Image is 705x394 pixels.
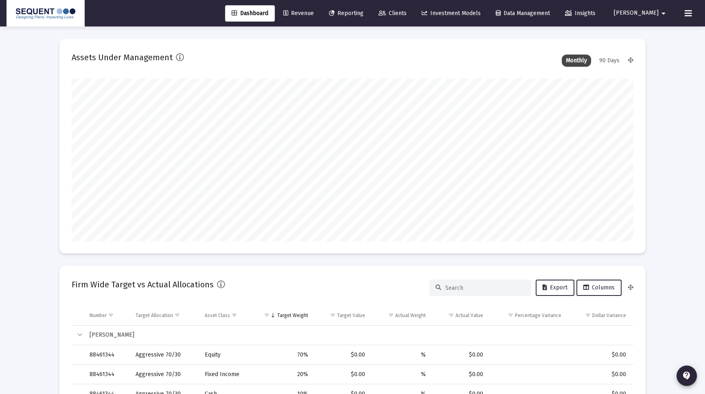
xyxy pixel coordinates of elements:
[277,5,320,22] a: Revenue
[199,306,253,325] td: Column Asset Class
[90,331,626,339] div: [PERSON_NAME]
[682,371,692,381] mat-icon: contact_support
[445,285,525,291] input: Search
[558,5,602,22] a: Insights
[371,306,432,325] td: Column Actual Weight
[372,5,413,22] a: Clients
[258,370,308,379] div: 20%
[604,5,678,21] button: [PERSON_NAME]
[174,312,180,318] span: Show filter options for column 'Target Allocation'
[258,351,308,359] div: 70%
[84,306,130,325] td: Column Number
[205,312,230,319] div: Asset Class
[13,5,79,22] img: Dashboard
[330,312,336,318] span: Show filter options for column 'Target Value'
[455,312,483,319] div: Actual Value
[572,351,626,359] div: $0.00
[320,370,365,379] div: $0.00
[515,312,561,319] div: Percentage Variance
[72,326,84,345] td: Collapse
[431,306,489,325] td: Column Actual Value
[437,351,483,359] div: $0.00
[379,10,407,17] span: Clients
[136,312,173,319] div: Target Allocation
[496,10,550,17] span: Data Management
[337,312,365,319] div: Target Value
[84,345,130,365] td: 88461344
[231,312,237,318] span: Show filter options for column 'Asset Class'
[415,5,487,22] a: Investment Models
[576,280,622,296] button: Columns
[320,351,365,359] div: $0.00
[489,5,556,22] a: Data Management
[592,312,626,319] div: Dollar Variance
[388,312,394,318] span: Show filter options for column 'Actual Weight'
[377,370,426,379] div: %
[565,10,596,17] span: Insights
[253,306,313,325] td: Column Target Weight
[659,5,668,22] mat-icon: arrow_drop_down
[90,312,107,319] div: Number
[437,370,483,379] div: $0.00
[108,312,114,318] span: Show filter options for column 'Number'
[395,312,426,319] div: Actual Weight
[595,55,624,67] div: 90 Days
[84,365,130,384] td: 88461344
[199,365,253,384] td: Fixed Income
[567,306,633,325] td: Column Dollar Variance
[562,55,591,67] div: Monthly
[199,345,253,365] td: Equity
[422,10,481,17] span: Investment Models
[329,10,363,17] span: Reporting
[72,51,173,64] h2: Assets Under Management
[277,312,308,319] div: Target Weight
[543,284,567,291] span: Export
[572,370,626,379] div: $0.00
[232,10,268,17] span: Dashboard
[377,351,426,359] div: %
[322,5,370,22] a: Reporting
[507,312,513,318] span: Show filter options for column 'Percentage Variance'
[130,306,199,325] td: Column Target Allocation
[614,10,659,17] span: [PERSON_NAME]
[283,10,314,17] span: Revenue
[130,345,199,365] td: Aggressive 70/30
[448,312,454,318] span: Show filter options for column 'Actual Value'
[585,312,591,318] span: Show filter options for column 'Dollar Variance'
[225,5,275,22] a: Dashboard
[489,306,567,325] td: Column Percentage Variance
[314,306,371,325] td: Column Target Value
[130,365,199,384] td: Aggressive 70/30
[583,284,615,291] span: Columns
[536,280,574,296] button: Export
[72,278,214,291] h2: Firm Wide Target vs Actual Allocations
[264,312,270,318] span: Show filter options for column 'Target Weight'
